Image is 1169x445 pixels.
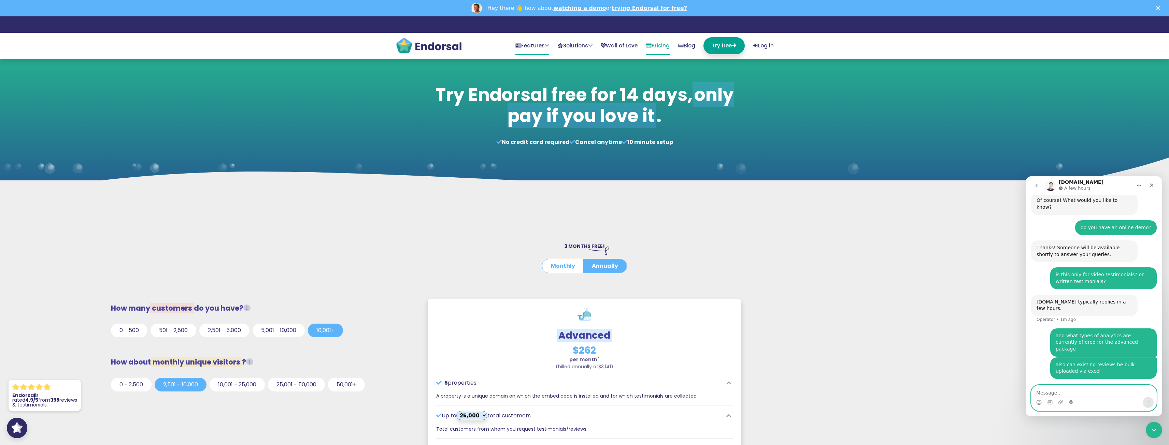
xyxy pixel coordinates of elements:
[646,37,670,55] a: Pricing
[253,324,305,337] button: 5,001 - 10,000
[542,259,584,273] button: Monthly
[703,37,745,54] a: Try free
[243,305,251,312] i: Total customers from whom you request testimonials/reviews.
[583,259,627,273] button: Annually
[487,5,687,12] div: Hey there 👋 how about or
[612,5,687,11] a: trying Endorsal for free?
[308,324,343,337] button: 10,001+
[199,324,250,337] button: 2,501 - 5,000
[111,378,152,391] button: 0 - 2,500
[396,37,462,54] img: endorsal-logo@2x.png
[601,37,638,54] a: Wall of Love
[111,358,415,366] h3: How about ?
[564,243,605,250] span: 3 MONTHS FREE!
[12,392,35,399] strong: Endorsal
[553,5,606,11] a: watching a demo
[753,37,774,54] a: Log in
[678,37,695,54] a: Blog
[12,393,77,407] p: is rated from reviews & testimonials.
[1146,422,1162,438] iframe: Intercom live chat
[598,363,611,370] span: $3,141
[151,357,242,367] span: monthly unique visitors
[150,303,194,313] span: customers
[1156,6,1163,10] div: Close
[436,426,733,433] p: Total customers from whom you request testimonials/reviews.
[444,379,448,387] span: 5
[151,324,196,337] button: 501 - 2,500
[436,379,723,387] p: properties
[515,37,549,55] a: Features
[573,344,596,357] span: $262
[471,3,482,14] img: Profile image for Dean
[50,397,59,403] strong: 398
[569,356,599,363] strong: per month
[436,411,723,420] p: Up to total customers
[432,138,737,146] p: No credit card required Cancel anytime 10 minute setup
[246,358,253,366] i: Unique visitors that view our social proof tools (widgets, FOMO popups or Wall of Love) on your w...
[557,329,612,342] span: Advanced
[508,82,734,128] span: only pay if you love it
[578,308,591,321] img: whale.svg
[556,363,613,370] span: (billed annually at )
[155,378,206,391] button: 2,501 - 10,000
[1026,176,1162,416] iframe: Intercom live chat
[268,378,325,391] button: 25,001 - 50,000
[25,397,38,403] strong: 4.9/5
[111,304,415,312] h3: How many do you have?
[557,37,593,54] a: Solutions
[111,324,147,337] button: 0 - 500
[328,378,365,391] button: 50,001+
[589,247,609,255] img: arrow-right-down.svg
[436,392,733,400] p: A property is a unique domain on which the embed code is installed and for which testimonials are...
[432,84,737,127] h1: Try Endorsal free for 14 days, .
[210,378,265,391] button: 10,001 - 25,000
